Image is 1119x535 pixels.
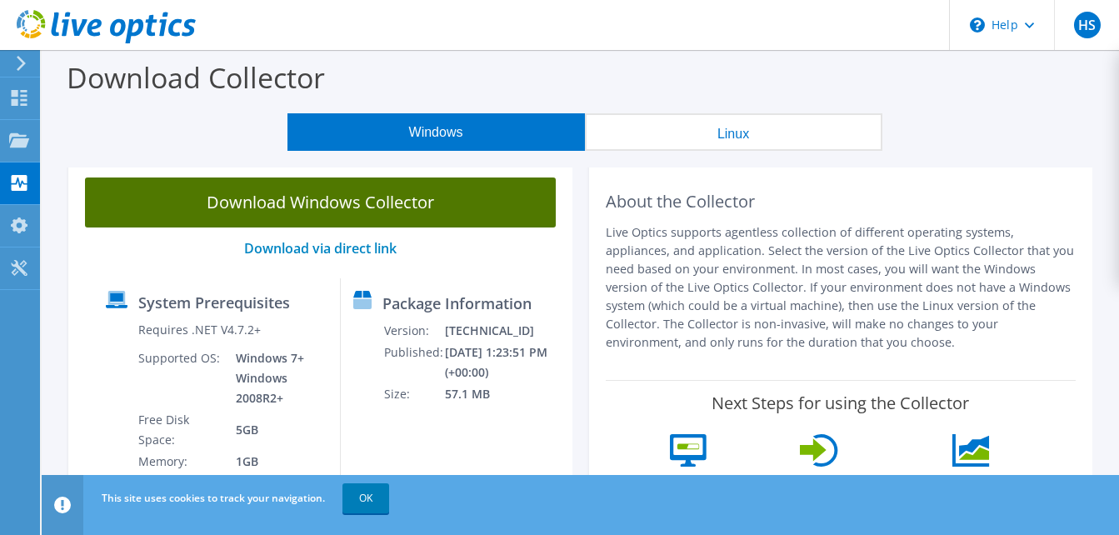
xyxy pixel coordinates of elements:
[1074,12,1101,38] span: HS
[383,342,444,383] td: Published:
[287,113,585,151] button: Windows
[444,320,565,342] td: [TECHNICAL_ID]
[342,483,389,513] a: OK
[382,295,532,312] label: Package Information
[223,347,327,409] td: Windows 7+ Windows 2008R2+
[735,467,903,505] label: Log into the Live Optics portal and view your project
[444,383,565,405] td: 57.1 MB
[137,347,222,409] td: Supported OS:
[137,409,222,451] td: Free Disk Space:
[102,491,325,505] span: This site uses cookies to track your navigation.
[444,342,565,383] td: [DATE] 1:23:51 PM (+00:00)
[138,294,290,311] label: System Prerequisites
[244,239,397,257] a: Download via direct link
[606,192,1077,212] h2: About the Collector
[223,451,327,472] td: 1GB
[223,409,327,451] td: 5GB
[85,177,556,227] a: Download Windows Collector
[223,472,327,494] td: x64
[606,223,1077,352] p: Live Optics supports agentless collection of different operating systems, appliances, and applica...
[712,393,969,413] label: Next Steps for using the Collector
[67,58,325,97] label: Download Collector
[585,113,882,151] button: Linux
[137,451,222,472] td: Memory:
[137,472,222,494] td: System Type:
[650,467,727,505] label: Unzip and run the .exe
[383,383,444,405] td: Size:
[912,467,1032,505] label: View your data within the project
[383,320,444,342] td: Version:
[970,17,985,32] svg: \n
[138,322,261,338] label: Requires .NET V4.7.2+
